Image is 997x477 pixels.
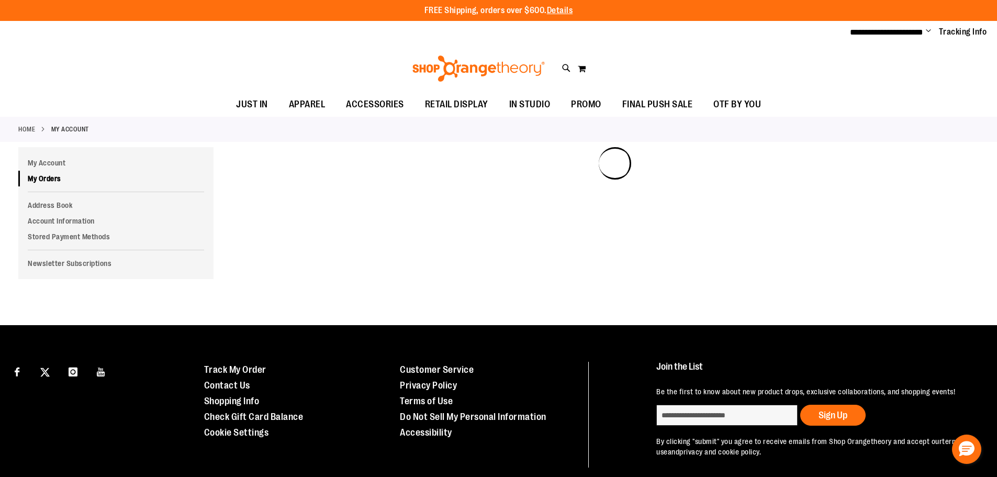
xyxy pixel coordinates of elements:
a: Terms of Use [400,396,453,406]
a: RETAIL DISPLAY [415,93,499,117]
a: Privacy Policy [400,380,457,391]
a: PROMO [561,93,612,117]
a: IN STUDIO [499,93,561,117]
p: FREE Shipping, orders over $600. [424,5,573,17]
a: Accessibility [400,427,452,438]
img: Shop Orangetheory [411,56,546,82]
a: Visit our Instagram page [64,362,82,380]
a: Do Not Sell My Personal Information [400,412,546,422]
input: enter email [656,405,798,426]
span: RETAIL DISPLAY [425,93,488,116]
a: Shopping Info [204,396,260,406]
span: Sign Up [819,410,847,420]
span: APPAREL [289,93,326,116]
a: Details [547,6,573,15]
a: Home [18,125,35,134]
span: OTF BY YOU [713,93,761,116]
a: privacy and cookie policy. [679,448,761,456]
strong: My Account [51,125,89,134]
a: Track My Order [204,364,266,375]
p: By clicking "submit" you agree to receive emails from Shop Orangetheory and accept our and [656,436,973,457]
a: Check Gift Card Balance [204,412,304,422]
a: ACCESSORIES [335,93,415,117]
a: Visit our X page [36,362,54,380]
a: My Account [18,155,214,171]
a: Contact Us [204,380,250,391]
span: JUST IN [236,93,268,116]
a: OTF BY YOU [703,93,771,117]
a: Customer Service [400,364,474,375]
span: ACCESSORIES [346,93,404,116]
a: Tracking Info [939,26,987,38]
a: Account Information [18,213,214,229]
a: Visit our Facebook page [8,362,26,380]
span: PROMO [571,93,601,116]
h4: Join the List [656,362,973,381]
a: JUST IN [226,93,278,117]
a: FINAL PUSH SALE [612,93,703,117]
button: Sign Up [800,405,866,426]
button: Hello, have a question? Let’s chat. [952,435,981,464]
span: IN STUDIO [509,93,551,116]
a: My Orders [18,171,214,186]
a: Cookie Settings [204,427,269,438]
a: APPAREL [278,93,336,117]
a: Newsletter Subscriptions [18,256,214,271]
img: Twitter [40,368,50,377]
a: Visit our Youtube page [92,362,110,380]
button: Account menu [926,27,931,37]
a: Stored Payment Methods [18,229,214,245]
span: FINAL PUSH SALE [622,93,693,116]
a: Address Book [18,197,214,213]
p: Be the first to know about new product drops, exclusive collaborations, and shopping events! [656,386,973,397]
